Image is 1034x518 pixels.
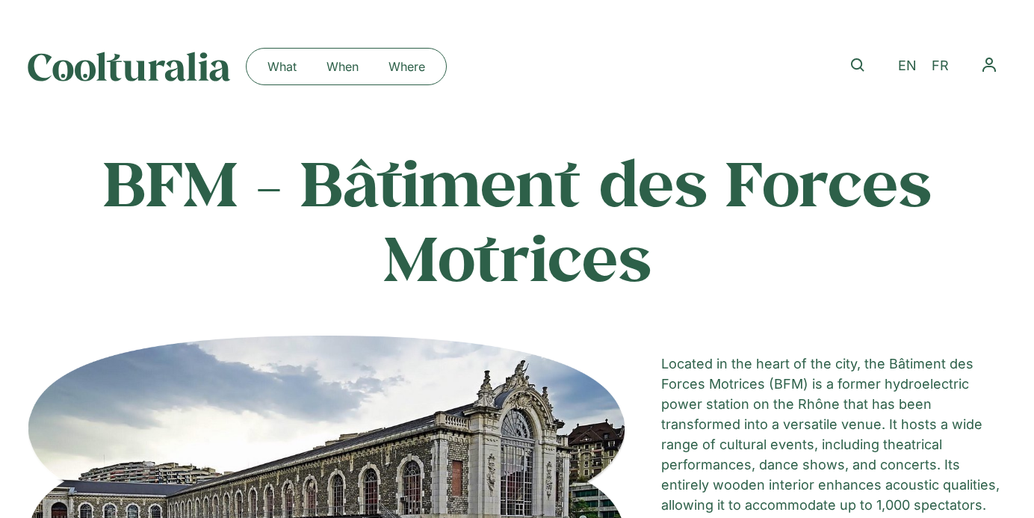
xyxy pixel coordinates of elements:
nav: Menu [253,55,440,78]
span: FR [932,58,949,74]
p: Located in the heart of the city, the Bâtiment des Forces Motrices (BFM) is a former hydroelectri... [661,354,1006,515]
a: FR [924,55,956,77]
a: EN [891,55,924,77]
h1: BFM - Bâtiment des Forces Motrices [28,145,1006,294]
nav: Menu [972,48,1006,82]
span: EN [898,58,917,74]
button: Menu Toggle [972,48,1006,82]
a: Where [374,55,440,78]
a: When [312,55,374,78]
a: What [253,55,312,78]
